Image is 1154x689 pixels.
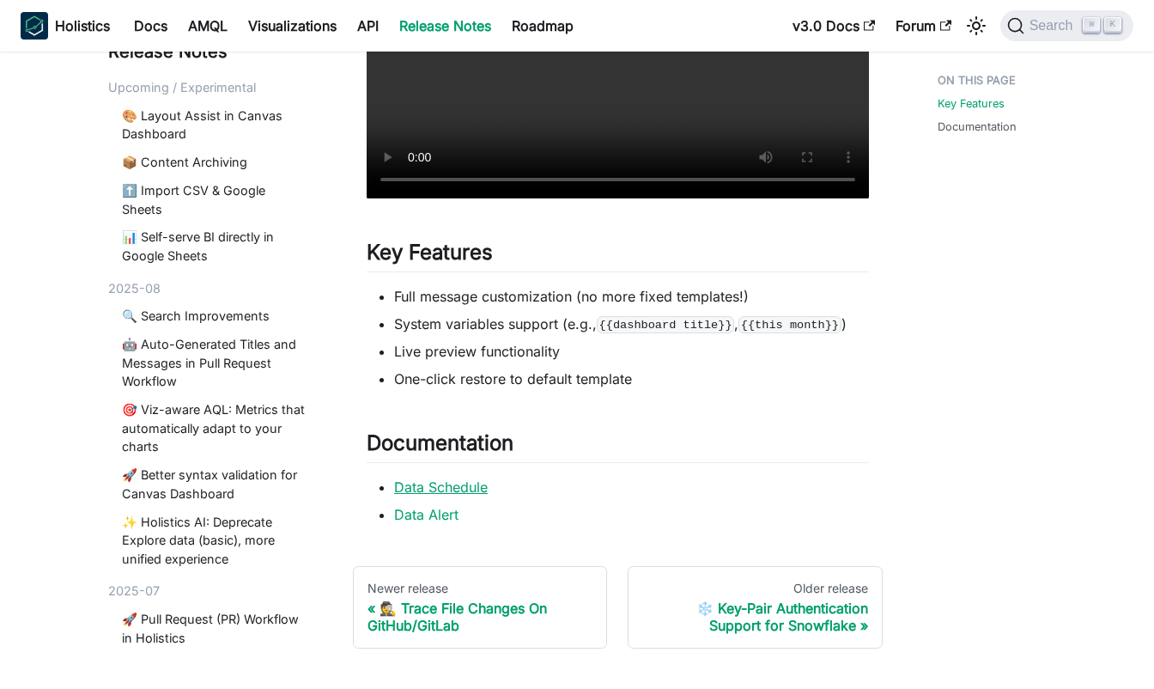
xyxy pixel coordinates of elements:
[597,316,734,333] code: {{dashboard title}}
[122,400,305,456] a: 🎯 Viz-aware AQL: Metrics that automatically adapt to your charts
[628,566,883,649] a: Older release❄️ Key-Pair Authentication Support for Snowflake
[885,12,962,40] a: Forum
[501,12,584,40] a: Roadmap
[21,12,110,40] a: HolisticsHolistics
[1024,18,1084,34] span: Search
[642,581,868,596] div: Older release
[238,12,347,40] a: Visualizations
[394,286,869,307] li: Full message customization (no more fixed templates!)
[1000,10,1133,41] button: Search (Command+K)
[367,581,592,596] div: Newer release
[122,228,305,265] a: 📊 Self-serve BI directly in Google Sheets
[782,12,885,40] a: v3.0 Docs
[353,566,607,649] a: Newer release🕵 Trace File Changes On GitHub/GitLab
[55,15,110,36] b: Holistics
[122,106,305,143] a: 🎨 Layout Assist in Canvas Dashboard
[367,240,869,272] h2: Key Features
[108,278,312,297] div: 2025-08
[122,153,305,172] a: 📦 Content Archiving
[394,341,869,362] li: Live preview functionality
[394,479,488,496] a: Data Schedule
[21,12,48,40] img: Holistics
[108,582,312,601] div: 2025-07
[642,600,868,634] div: ❄️ Key-Pair Authentication Support for Snowflake
[394,369,869,389] li: One-click restore to default template
[1104,17,1121,33] kbd: K
[108,39,312,649] nav: Blog recent posts navigation
[938,95,1005,112] a: Key Features
[353,566,883,649] nav: Changelog item navigation
[367,430,869,463] h2: Documentation
[122,181,305,218] a: ⬆️ Import CSV & Google Sheets
[963,12,990,40] button: Switch between dark and light mode (currently light mode)
[938,119,1017,135] a: Documentation
[124,12,178,40] a: Docs
[394,314,869,334] li: System variables support (e.g., , )
[389,12,501,40] a: Release Notes
[122,512,305,568] a: ✨ Holistics AI: Deprecate Explore data (basic), more unified experience
[122,610,305,647] a: 🚀 Pull Request (PR) Workflow in Holistics
[122,307,305,326] a: 🔍 Search Improvements
[178,12,238,40] a: AMQL
[122,335,305,391] a: 🤖 Auto-Generated Titles and Messages in Pull Request Workflow
[1083,17,1100,33] kbd: ⌘
[394,506,459,523] a: Data Alert
[108,78,312,97] div: Upcoming / Experimental
[122,466,305,503] a: 🚀 Better syntax validation for Canvas Dashboard
[367,600,592,634] div: 🕵 Trace File Changes On GitHub/GitLab
[347,12,389,40] a: API
[738,316,841,333] code: {{this month}}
